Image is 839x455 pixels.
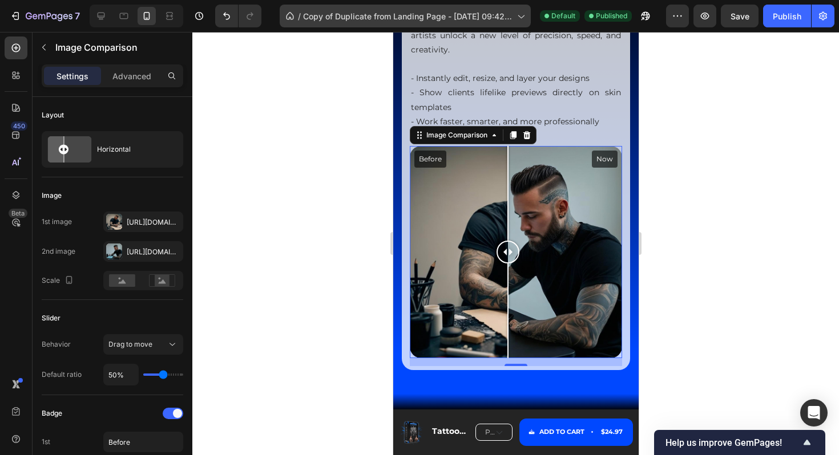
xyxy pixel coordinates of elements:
input: Auto [104,364,138,385]
button: Publish [763,5,811,27]
div: 1st [42,437,50,447]
iframe: Design area [393,32,639,455]
div: Behavior [42,339,71,350]
div: [URL][DOMAIN_NAME] [127,217,180,227]
span: Copy of Duplicate from Landing Page - [DATE] 09:42:45 [303,10,513,22]
div: Layout [42,110,64,120]
div: Slider [42,313,60,323]
div: 2nd image [42,246,75,257]
div: [URL][DOMAIN_NAME] [127,247,180,257]
span: Default [551,11,575,21]
button: Save [721,5,759,27]
p: Image Comparison [55,40,179,54]
div: Badge [42,408,62,419]
div: 450 [11,121,27,131]
div: 1st image [42,217,72,227]
span: Help us improve GemPages! [665,437,800,448]
div: Open Intercom Messenger [800,399,828,426]
div: Default ratio [42,369,82,380]
div: Publish [773,10,801,22]
button: 7 [5,5,85,27]
span: / [298,10,301,22]
div: Image [42,190,62,201]
button: Show survey - Help us improve GemPages! [665,436,814,449]
span: Save [731,11,749,21]
span: Drag to move [108,340,152,348]
div: Scale [42,273,76,289]
button: Drag to move [103,334,183,355]
p: Settings [57,70,88,82]
span: Published [596,11,627,21]
p: 7 [75,9,80,23]
div: Undo/Redo [215,5,261,27]
p: Advanced [112,70,151,82]
div: Horizontal [97,136,167,162]
div: Beta [9,209,27,218]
